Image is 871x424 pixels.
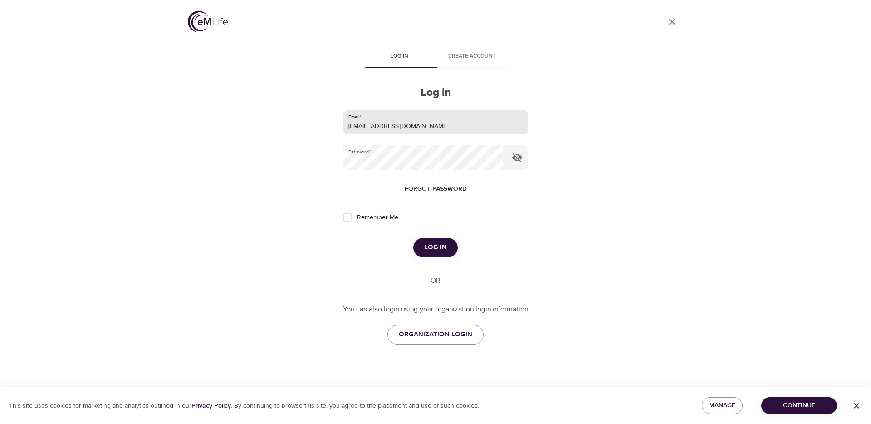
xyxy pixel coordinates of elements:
button: Manage [702,397,743,414]
button: Forgot password [401,181,470,197]
span: Manage [709,400,735,411]
button: Continue [761,397,837,414]
button: Log in [413,238,458,257]
a: ORGANIZATION LOGIN [387,325,484,344]
keeper-lock: Open Keeper Popup [515,117,526,128]
span: Create account [441,52,503,61]
span: Forgot password [405,183,467,195]
div: OR [427,276,444,286]
span: Log in [424,242,447,253]
p: You can also login using your organization login information [343,304,528,315]
span: Log in [368,52,430,61]
img: logo [188,11,228,32]
a: Privacy Policy [191,402,231,410]
span: Continue [768,400,830,411]
a: close [661,11,683,33]
span: Remember Me [357,213,398,222]
div: disabled tabs example [343,46,528,68]
h2: Log in [343,86,528,99]
span: ORGANIZATION LOGIN [399,329,472,340]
